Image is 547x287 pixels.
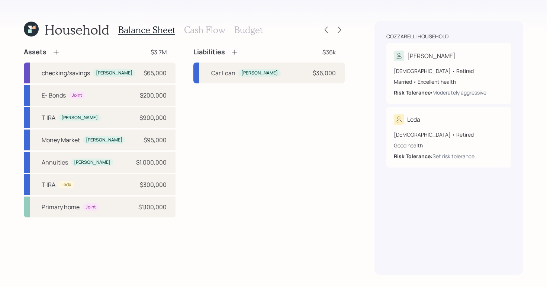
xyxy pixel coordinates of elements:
h3: Cash Flow [184,25,225,35]
div: Annuities [42,158,68,167]
div: Set risk tolerance [432,152,474,160]
b: Risk Tolerance: [394,89,432,96]
h3: Budget [234,25,263,35]
div: Primary home [42,203,80,211]
div: Leda [407,115,420,124]
div: $300,000 [140,180,167,189]
div: T IRA [42,113,55,122]
div: Leda [61,182,71,188]
div: Joint [86,204,96,210]
div: Joint [72,92,82,99]
div: [PERSON_NAME] [74,159,110,166]
div: Car Loan [211,68,235,77]
h1: Household [45,22,109,38]
div: [PERSON_NAME] [96,70,132,76]
h4: Liabilities [193,48,225,56]
div: $1,100,000 [138,203,167,211]
div: $900,000 [139,113,167,122]
div: $65,000 [144,68,167,77]
b: Risk Tolerance: [394,153,432,160]
div: Moderately aggressive [432,89,486,96]
div: [DEMOGRAPHIC_DATA] • Retired [394,131,504,138]
div: $200,000 [140,91,167,100]
div: [DEMOGRAPHIC_DATA] • Retired [394,67,504,75]
div: Good health [394,141,504,149]
div: checking/savings [42,68,90,77]
h4: Assets [24,48,46,56]
div: $36,000 [313,68,336,77]
div: E- Bonds [42,91,66,100]
div: Married • Excellent health [394,78,504,86]
div: T IRA [42,180,55,189]
div: [PERSON_NAME] [61,115,98,121]
div: [PERSON_NAME] [241,70,278,76]
div: $36k [322,48,336,57]
div: Money Market [42,135,80,144]
div: [PERSON_NAME] [407,51,456,60]
div: [PERSON_NAME] [86,137,122,143]
div: $1,000,000 [136,158,167,167]
div: $3.7M [151,48,167,57]
div: Cozzarelli household [386,33,448,40]
h3: Balance Sheet [118,25,175,35]
div: $95,000 [144,135,167,144]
